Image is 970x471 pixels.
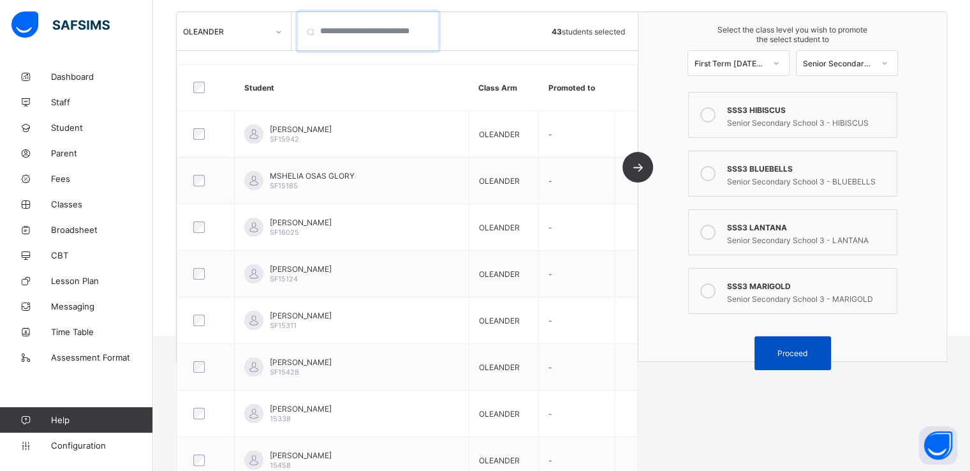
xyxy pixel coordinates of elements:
[727,220,890,232] div: SSS3 LANTANA
[548,316,552,325] span: -
[51,301,153,311] span: Messaging
[51,250,153,260] span: CBT
[270,228,299,237] span: SF16025
[727,115,890,128] div: Senior Secondary School 3 - HIBISCUS
[479,456,520,465] span: OLEANDER
[270,321,297,330] span: SF15311
[51,148,153,158] span: Parent
[51,327,153,337] span: Time Table
[51,352,153,363] span: Assessment Format
[270,264,332,274] span: [PERSON_NAME]
[539,64,615,111] th: Promoted to
[548,363,552,372] span: -
[270,404,332,414] span: [PERSON_NAME]
[479,269,520,279] span: OLEANDER
[479,223,520,232] span: OLEANDER
[235,64,469,111] th: Student
[479,409,520,419] span: OLEANDER
[51,123,153,133] span: Student
[51,71,153,82] span: Dashboard
[51,276,153,286] span: Lesson Plan
[694,59,765,68] div: First Term [DATE]-[DATE]
[548,269,552,279] span: -
[270,451,332,460] span: [PERSON_NAME]
[727,278,890,291] div: SSS3 MARIGOLD
[727,174,890,186] div: Senior Secondary School 3 - BLUEBELLS
[479,316,520,325] span: OLEANDER
[803,59,873,68] div: Senior Secondary School 3
[548,409,552,419] span: -
[479,363,520,372] span: OLEANDER
[548,223,552,232] span: -
[51,440,152,451] span: Configuration
[727,102,890,115] div: SSS3 HIBISCUS
[548,176,552,186] span: -
[270,368,299,377] span: SF15428
[51,174,153,184] span: Fees
[651,25,934,44] span: Select the class level you wish to promote the select student to
[727,232,890,245] div: Senior Secondary School 3 - LANTANA
[270,274,298,283] span: SF15124
[919,426,957,465] button: Open asap
[51,415,152,425] span: Help
[270,311,332,320] span: [PERSON_NAME]
[479,176,520,186] span: OLEANDER
[777,348,807,358] span: Proceed
[552,27,562,36] b: 43
[270,461,291,470] span: 15458
[183,27,268,36] div: OLEANDER
[552,27,625,36] span: students selected
[270,124,332,134] span: [PERSON_NAME]
[270,135,299,144] span: SF15942
[270,181,298,190] span: SF15185
[51,199,153,209] span: Classes
[11,11,110,38] img: safsims
[727,291,890,304] div: Senior Secondary School 3 - MARIGOLD
[270,218,332,227] span: [PERSON_NAME]
[270,357,332,367] span: [PERSON_NAME]
[270,171,355,181] span: MSHELIA OSAS GLORY
[270,414,291,423] span: 15338
[727,161,890,174] div: SSS3 BLUEBELLS
[479,130,520,139] span: OLEANDER
[548,456,552,465] span: -
[51,225,153,235] span: Broadsheet
[469,64,539,111] th: Class Arm
[548,130,552,139] span: -
[51,97,153,107] span: Staff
